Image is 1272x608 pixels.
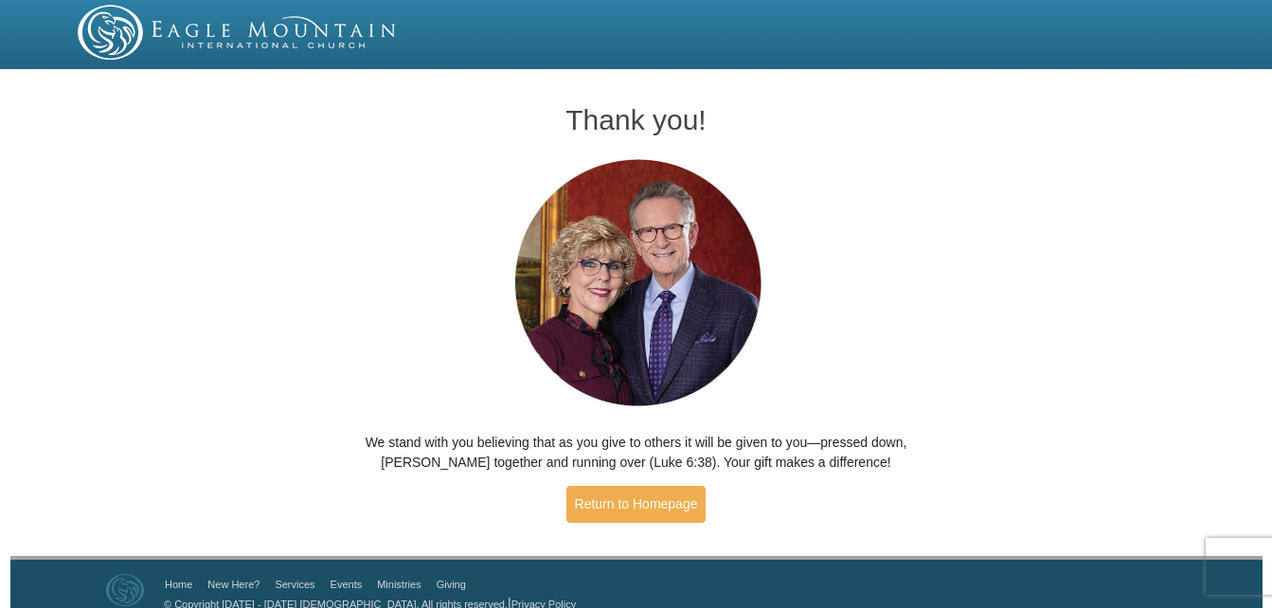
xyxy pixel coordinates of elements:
[165,579,192,590] a: Home
[566,486,707,523] a: Return to Homepage
[331,579,363,590] a: Events
[106,574,144,606] img: Eagle Mountain International Church
[496,153,776,414] img: Pastors George and Terri Pearsons
[328,104,944,135] h1: Thank you!
[78,5,398,60] img: EMIC
[207,579,260,590] a: New Here?
[437,579,466,590] a: Giving
[377,579,421,590] a: Ministries
[328,433,944,473] p: We stand with you believing that as you give to others it will be given to you—pressed down, [PER...
[275,579,314,590] a: Services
